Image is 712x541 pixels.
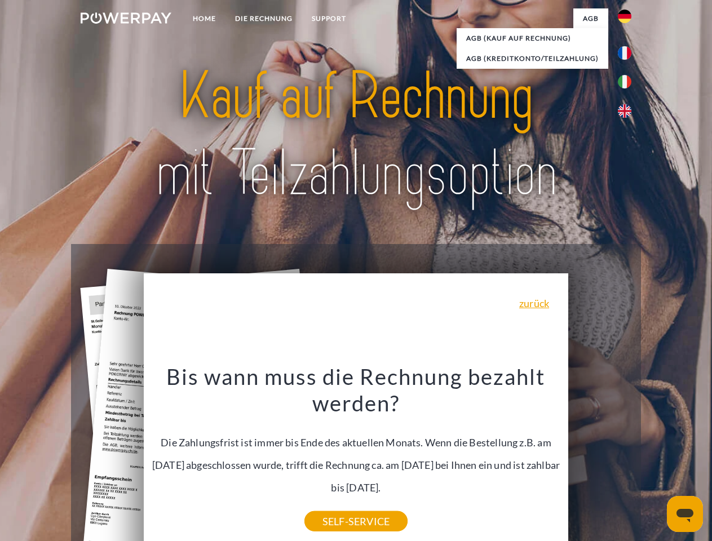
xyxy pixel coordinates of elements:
[151,363,562,521] div: Die Zahlungsfrist ist immer bis Ende des aktuellen Monats. Wenn die Bestellung z.B. am [DATE] abg...
[667,496,703,532] iframe: Schaltfläche zum Öffnen des Messaging-Fensters
[108,54,604,216] img: title-powerpay_de.svg
[618,104,631,118] img: en
[302,8,356,29] a: SUPPORT
[457,48,608,69] a: AGB (Kreditkonto/Teilzahlung)
[225,8,302,29] a: DIE RECHNUNG
[573,8,608,29] a: agb
[81,12,171,24] img: logo-powerpay-white.svg
[183,8,225,29] a: Home
[304,511,408,531] a: SELF-SERVICE
[457,28,608,48] a: AGB (Kauf auf Rechnung)
[618,46,631,60] img: fr
[519,298,549,308] a: zurück
[151,363,562,417] h3: Bis wann muss die Rechnung bezahlt werden?
[618,75,631,88] img: it
[618,10,631,23] img: de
